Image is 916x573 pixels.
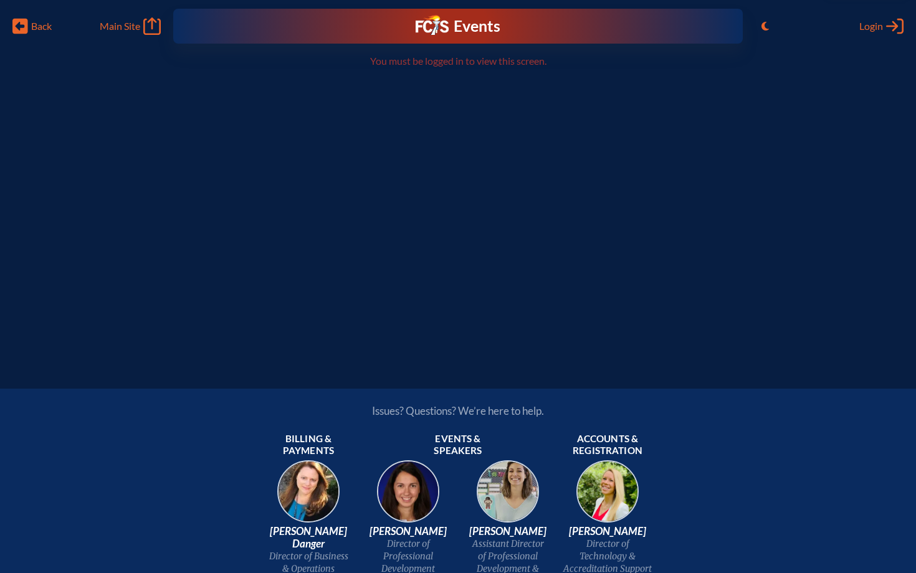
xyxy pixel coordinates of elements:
img: b1ee34a6-5a78-4519-85b2-7190c4823173 [568,457,647,536]
h1: Events [454,19,500,34]
a: FCIS LogoEvents [416,15,500,37]
span: Back [31,20,52,32]
span: Billing & payments [264,433,353,458]
span: [PERSON_NAME] [363,525,453,537]
img: 94e3d245-ca72-49ea-9844-ae84f6d33c0f [368,457,448,536]
span: Login [859,20,883,32]
span: [PERSON_NAME] Danger [264,525,353,550]
div: FCIS Events — Future ready [335,15,580,37]
a: Main Site [100,17,161,35]
span: Events & speakers [413,433,503,458]
p: Issues? Questions? We’re here to help. [239,404,677,417]
p: You must be logged in to view this screen. [129,55,787,67]
img: Florida Council of Independent Schools [416,15,448,35]
span: Main Site [100,20,140,32]
span: Accounts & registration [563,433,652,458]
img: 545ba9c4-c691-43d5-86fb-b0a622cbeb82 [468,457,548,536]
img: 9c64f3fb-7776-47f4-83d7-46a341952595 [269,457,348,536]
span: [PERSON_NAME] [463,525,553,537]
span: [PERSON_NAME] [563,525,652,537]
